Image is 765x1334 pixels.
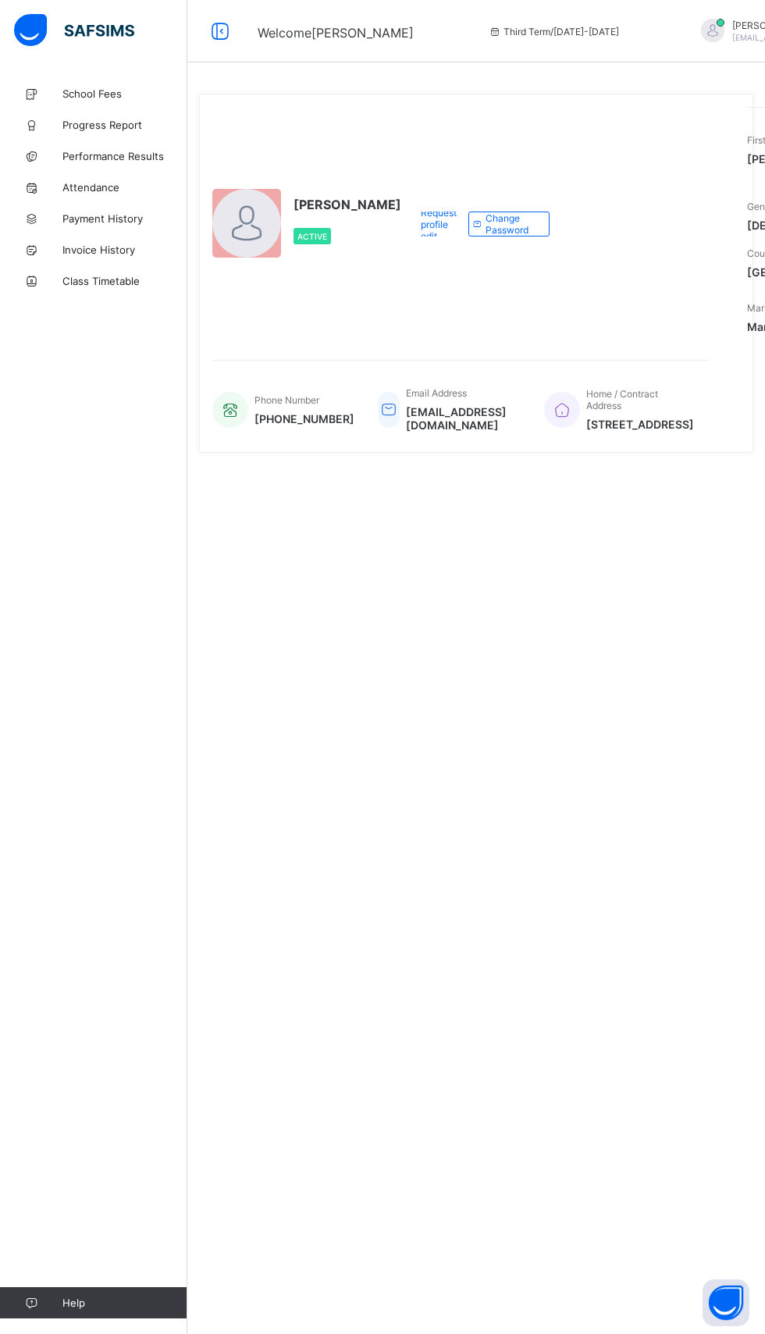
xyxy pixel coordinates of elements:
[703,1279,749,1326] button: Open asap
[62,212,187,225] span: Payment History
[586,388,658,411] span: Home / Contract Address
[406,405,521,432] span: [EMAIL_ADDRESS][DOMAIN_NAME]
[62,275,187,287] span: Class Timetable
[297,232,327,241] span: Active
[62,87,187,100] span: School Fees
[406,387,467,399] span: Email Address
[62,119,187,131] span: Progress Report
[14,14,134,47] img: safsims
[62,1297,187,1309] span: Help
[486,212,537,236] span: Change Password
[258,25,414,41] span: Welcome [PERSON_NAME]
[586,418,695,431] span: [STREET_ADDRESS]
[62,181,187,194] span: Attendance
[421,207,457,242] span: Request profile edit
[62,244,187,256] span: Invoice History
[254,412,354,425] span: [PHONE_NUMBER]
[62,150,187,162] span: Performance Results
[294,197,401,212] span: [PERSON_NAME]
[254,394,319,406] span: Phone Number
[488,26,619,37] span: session/term information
